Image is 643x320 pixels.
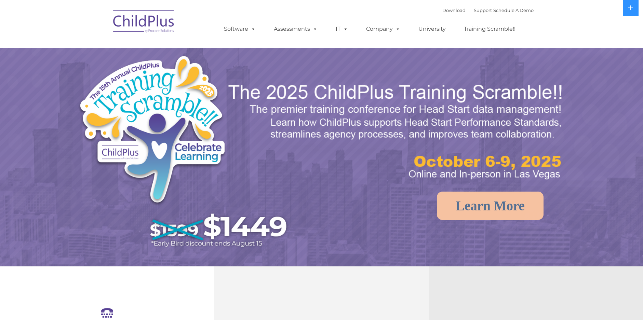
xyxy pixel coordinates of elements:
[217,22,263,36] a: Software
[442,8,466,13] a: Download
[412,22,453,36] a: University
[110,5,178,40] img: ChildPlus by Procare Solutions
[329,22,355,36] a: IT
[474,8,492,13] a: Support
[442,8,534,13] font: |
[493,8,534,13] a: Schedule A Demo
[457,22,522,36] a: Training Scramble!!
[267,22,324,36] a: Assessments
[437,192,544,220] a: Learn More
[359,22,407,36] a: Company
